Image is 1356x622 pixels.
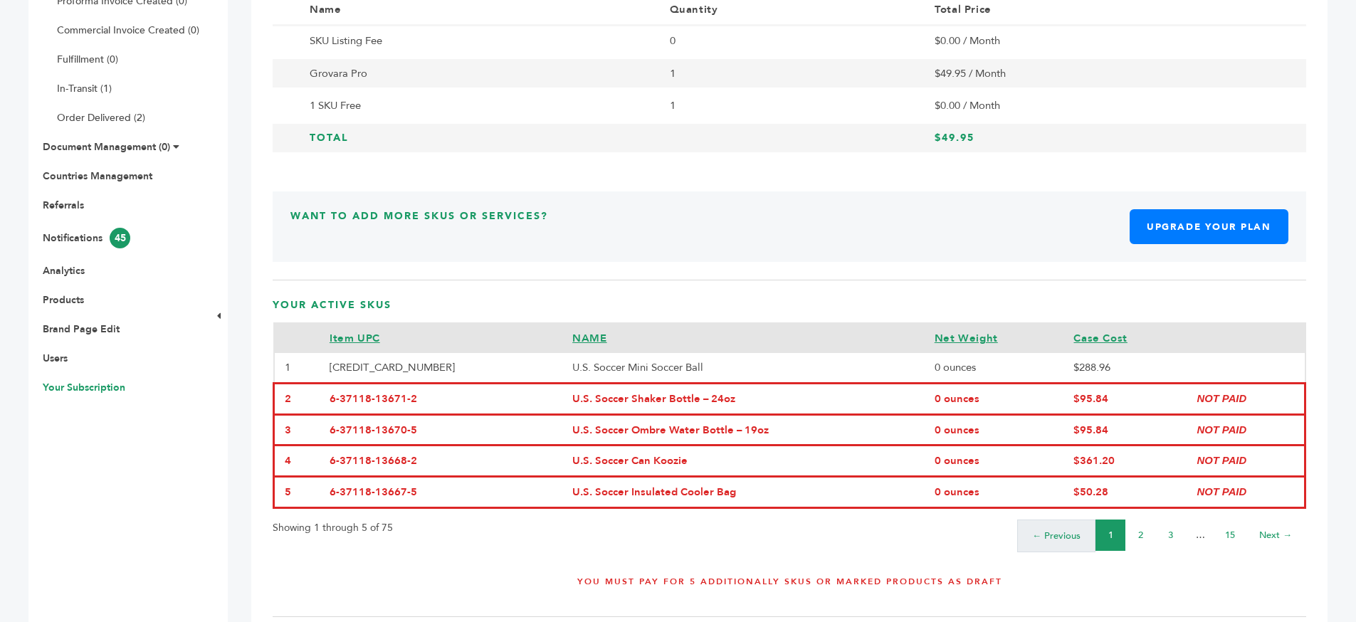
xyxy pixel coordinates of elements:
td: U.S. Soccer Shaker Bottle – 24oz [562,383,925,414]
a: 2 [1138,529,1143,542]
td: U.S. Soccer Mini Soccer Ball [562,353,925,383]
h3: Your Active SKUs [273,298,1306,323]
a: Commercial Invoice Created (0) [57,23,199,37]
td: 6-37118-13670-5 [320,414,562,446]
a: In-Transit (1) [57,82,112,95]
td: 6-37118-13667-5 [320,477,562,508]
a: Countries Management [43,169,152,183]
h4: You must pay for 5 additionally SKUs or marked products as Draft [290,576,1288,599]
td: $361.20 [1063,446,1187,477]
a: Analytics [43,264,85,278]
td: 0 [660,25,925,57]
td: 1 [660,57,925,90]
a: 15 [1225,529,1235,542]
td: [CREDIT_CARD_NUMBER] [320,353,562,383]
td: 1 SKU Free [300,90,660,122]
td: 6-37118-13671-2 [320,383,562,414]
li: … [1185,520,1215,551]
td: $0.00 / Month [925,25,1279,57]
a: Document Management (0) [43,140,170,154]
td: 5 [274,477,320,508]
a: 3 [1168,529,1173,542]
td: 0 ounces [925,353,1064,383]
td: $288.96 [1063,353,1187,383]
a: Net Weight [935,331,998,345]
td: $95.84 [1063,414,1187,446]
i: NOT PAID [1197,393,1246,404]
td: 1 [274,353,320,383]
span: 45 [110,228,130,248]
td: 0 ounces [925,414,1064,446]
a: Users [43,352,68,365]
td: 0 ounces [925,477,1064,508]
td: $95.84 [1063,383,1187,414]
td: $50.28 [1063,477,1187,508]
a: Fulfillment (0) [57,53,118,66]
i: NOT PAID [1197,486,1246,497]
td: U.S. Soccer Ombre Water Bottle – 19oz [562,414,925,446]
a: Order Delivered (2) [57,111,145,125]
td: 6-37118-13668-2 [320,446,562,477]
td: 3 [274,414,320,446]
a: ← Previous [1032,529,1081,542]
td: U.S. Soccer Can Koozie [562,446,925,477]
td: Grovara Pro [300,57,660,90]
td: 2 [274,383,320,414]
h3: $49.95 [935,131,1269,145]
td: U.S. Soccer Insulated Cooler Bag [562,477,925,508]
a: Products [43,293,84,307]
a: Next → [1259,529,1292,542]
a: Case Cost [1073,331,1127,345]
td: 4 [274,446,320,477]
a: Item UPC [330,331,380,345]
a: Referrals [43,199,84,212]
td: $0.00 / Month [925,90,1279,122]
a: Notifications45 [43,231,130,245]
td: 1 [660,90,925,122]
td: SKU Listing Fee [300,25,660,57]
h3: Want to Add More SKUs or Services? [290,209,548,244]
td: $49.95 / Month [925,57,1279,90]
i: NOT PAID [1197,455,1246,466]
a: NAME [572,331,606,345]
p: Showing 1 through 5 of 75 [273,520,393,537]
a: 1 [1108,529,1113,542]
i: NOT PAID [1197,424,1246,436]
a: Your Subscription [43,381,125,394]
h3: Total [310,131,650,145]
a: Upgrade Your Plan [1130,209,1288,244]
td: 0 ounces [925,383,1064,414]
a: Brand Page Edit [43,322,120,336]
td: 0 ounces [925,446,1064,477]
